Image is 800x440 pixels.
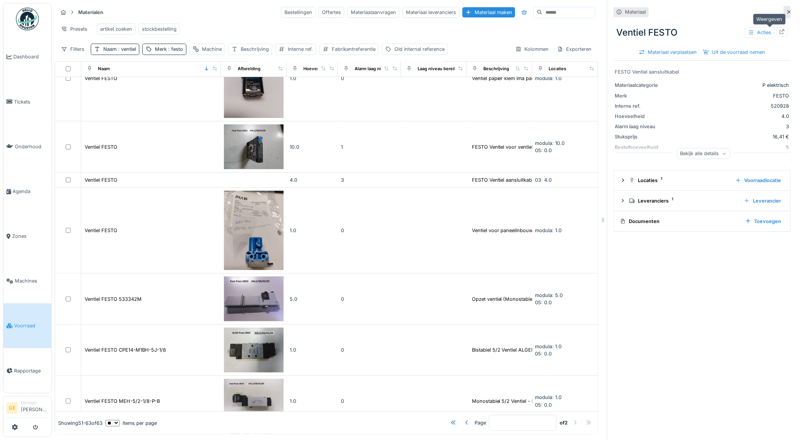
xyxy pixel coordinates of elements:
[290,75,335,82] div: 1.0
[675,92,789,99] div: FESTO
[355,66,391,72] div: Alarm laag niveau
[281,7,316,18] div: Bestellingen
[85,75,117,82] div: Ventiel FESTO
[167,46,183,52] span: : festo
[700,47,768,57] div: Uit de voorraad nemen
[483,66,509,72] div: Beschrijving
[549,66,566,72] div: Locaties
[3,35,51,79] a: Dashboard
[675,133,789,140] div: 16,41 €
[14,322,48,329] span: Voorraad
[85,143,117,151] div: Ventiel FESTO
[620,218,739,225] div: Documenten
[535,394,562,400] span: modula: 1.0
[560,419,568,426] strong: of 2
[535,148,552,153] span: 05: 0.0
[677,148,731,159] div: Bekijk alle details
[3,124,51,169] a: Onderhoud
[472,227,555,234] div: Ventiel voor paneelinbouw ima pads
[224,277,284,321] img: Ventiel FESTO 533342M
[75,9,106,16] strong: Materialen
[142,25,177,33] div: stockbestelling
[753,14,786,25] div: Weergeven
[741,196,784,206] div: Leverancier
[100,25,132,33] div: artikel zoeken
[106,419,157,426] div: items per page
[629,177,729,184] div: Locaties
[155,46,183,53] div: Merk
[554,44,595,55] div: Exporteren
[14,367,48,374] span: Rapportage
[303,66,330,72] div: Hoeveelheid
[3,348,51,393] a: Rapportage
[472,143,556,151] div: FESTO Ventiel voor ventieleiland L51
[535,75,562,81] span: modula: 1.0
[535,228,562,233] span: modula: 1.0
[341,75,398,82] div: 0
[6,402,18,414] li: GE
[675,102,789,110] div: 520928
[472,176,536,184] div: FESTO Ventiel aansluitkabel
[615,102,672,110] div: Interne ref.
[290,346,335,354] div: 1.0
[85,398,160,405] div: Ventiel FESTO MEH-5/2-1/8-P-B
[615,68,789,75] div: FESTO Ventiel aansluitkabel
[13,53,48,60] span: Dashboard
[6,400,48,418] a: GE Manager[PERSON_NAME]
[224,379,284,424] img: Ventiel FESTO MEH-5/2-1/8-P-B
[3,169,51,214] a: Agenda
[21,400,48,405] div: Manager
[615,133,672,140] div: Stuksprijs
[290,227,335,234] div: 1.0
[341,346,398,354] div: 0
[732,175,784,185] div: Voorraadlocatie
[3,214,51,259] a: Zones
[224,328,284,372] img: Ventiel FESTO CPE14-M1BH-5J-1/8
[615,82,672,89] div: Materiaalcategorie
[341,227,398,234] div: 0
[472,346,579,354] div: Bistabiel 5/2 Ventiel ALGEMEEN - Festo Elek...
[85,227,117,234] div: Ventiel FESTO
[472,295,584,303] div: Opzet ventiel (Monostabiel 5/2 Ventiel) - Festo...
[12,233,48,240] span: Zones
[14,98,48,105] span: Tickets
[675,82,789,89] div: P elektrisch
[402,7,459,18] div: Materiaal leveranciers
[462,7,515,17] div: Materiaal maken
[15,143,48,150] span: Onderhoud
[332,46,376,53] div: Fabrikantreferentie
[21,400,48,416] li: [PERSON_NAME]
[394,46,445,53] div: Old internal reference
[290,143,335,151] div: 10.0
[535,344,562,349] span: modula: 1.0
[535,292,563,298] span: modula: 5.0
[636,47,700,57] div: Materiaal verplaatsen
[625,8,646,16] div: Materiaal
[617,214,787,228] summary: DocumentenToevoegen
[347,7,399,18] div: Materiaalaanvragen
[58,44,88,55] div: Filters
[675,123,789,130] div: 3
[103,46,136,53] div: Naam
[241,46,269,53] div: Beschrijving
[288,46,313,53] div: Interne ref.
[629,197,738,204] div: Leveranciers
[745,27,775,38] div: Acties
[224,124,284,169] img: Ventiel FESTO
[472,75,538,82] div: Ventiel papier klem Ima pads
[535,300,552,305] span: 05: 0.0
[58,24,91,35] div: Presets
[615,123,672,130] div: Alarm laag niveau
[475,419,486,426] div: Page
[117,46,136,52] span: : ventiel
[13,188,48,195] span: Agenda
[224,191,284,270] img: Ventiel FESTO
[341,398,398,405] div: 0
[418,66,460,72] div: Laag niveau bereikt?
[341,176,398,184] div: 3
[512,44,552,55] div: Kolommen
[614,23,791,42] div: Ventiel FESTO
[224,39,284,118] img: Ventiel FESTO
[238,66,260,72] div: Afbeelding
[535,140,565,146] span: modula: 10.0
